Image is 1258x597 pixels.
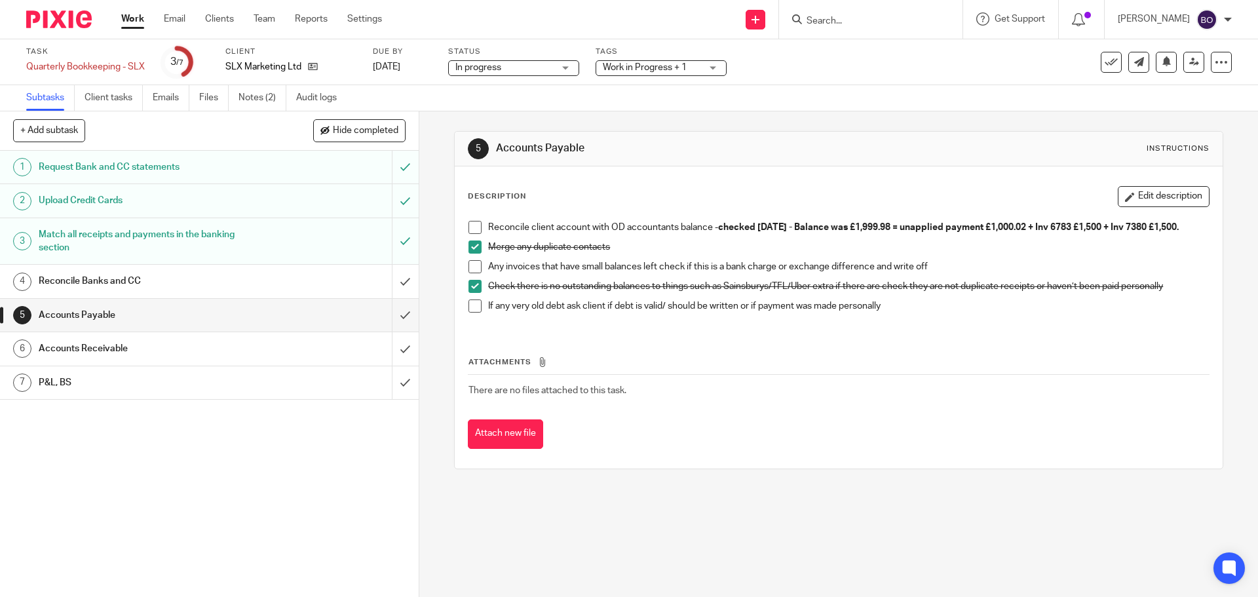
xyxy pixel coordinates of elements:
[39,373,265,393] h1: P&L, BS
[26,60,145,73] div: Quarterly Bookkeeping - SLX
[488,260,1208,273] p: Any invoices that have small balances left check if this is a bank charge or exchange difference ...
[13,232,31,250] div: 3
[496,142,867,155] h1: Accounts Payable
[468,138,489,159] div: 5
[488,241,1208,254] p: Merge any duplicate contacts
[468,419,543,449] button: Attach new file
[468,358,531,366] span: Attachments
[995,14,1045,24] span: Get Support
[455,63,501,72] span: In progress
[85,85,143,111] a: Client tasks
[26,85,75,111] a: Subtasks
[121,12,144,26] a: Work
[373,47,432,57] label: Due by
[347,12,382,26] a: Settings
[39,339,265,358] h1: Accounts Receivable
[26,47,145,57] label: Task
[596,47,727,57] label: Tags
[13,273,31,291] div: 4
[805,16,923,28] input: Search
[313,119,406,142] button: Hide completed
[238,85,286,111] a: Notes (2)
[39,157,265,177] h1: Request Bank and CC statements
[1147,144,1210,154] div: Instructions
[39,271,265,291] h1: Reconcile Banks and CC
[26,10,92,28] img: Pixie
[1196,9,1217,30] img: svg%3E
[13,119,85,142] button: + Add subtask
[13,192,31,210] div: 2
[170,54,183,69] div: 3
[205,12,234,26] a: Clients
[1118,186,1210,207] button: Edit description
[39,305,265,325] h1: Accounts Payable
[373,62,400,71] span: [DATE]
[13,306,31,324] div: 5
[176,59,183,66] small: /7
[164,12,185,26] a: Email
[468,386,626,395] span: There are no files attached to this task.
[153,85,189,111] a: Emails
[199,85,229,111] a: Files
[488,299,1208,313] p: If any very old debt ask client if debt is valid/ should be written or if payment was made person...
[603,63,687,72] span: Work in Progress + 1
[468,191,526,202] p: Description
[1118,12,1190,26] p: [PERSON_NAME]
[488,221,1208,234] p: Reconcile client account with OD accountants balance -
[488,280,1208,293] p: Check there is no outstanding balances to things such as Sainsburys/TFL/Uber extra if there are c...
[296,85,347,111] a: Audit logs
[333,126,398,136] span: Hide completed
[13,339,31,358] div: 6
[448,47,579,57] label: Status
[718,223,1179,232] strong: checked [DATE] - Balance was £1,999.98 = unapplied payment £1,000.02 + Inv 6783 £1,500 + Inv 7380...
[13,158,31,176] div: 1
[13,374,31,392] div: 7
[39,225,265,258] h1: Match all receipts and payments in the banking section
[225,47,356,57] label: Client
[254,12,275,26] a: Team
[39,191,265,210] h1: Upload Credit Cards
[295,12,328,26] a: Reports
[225,60,301,73] p: SLX Marketing Ltd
